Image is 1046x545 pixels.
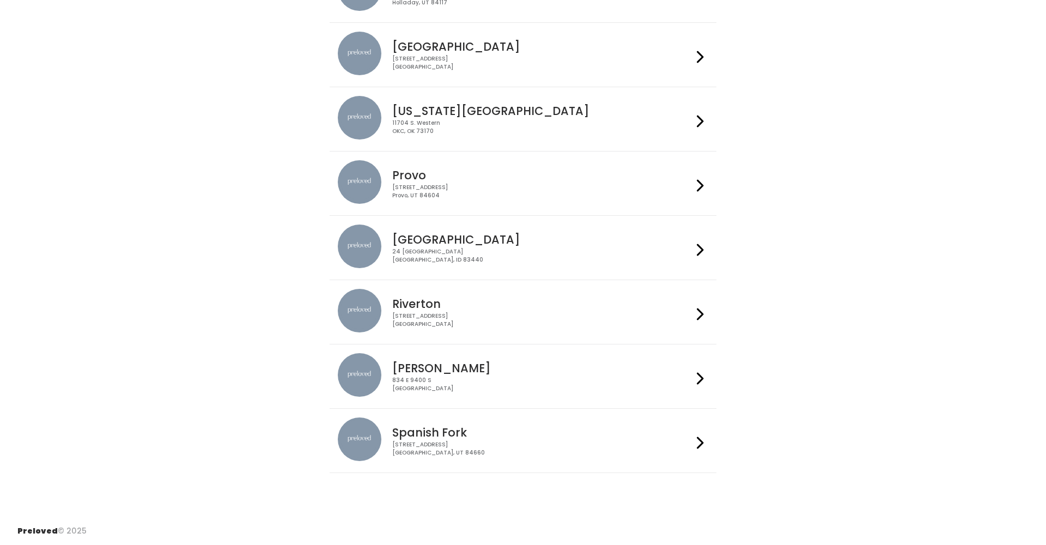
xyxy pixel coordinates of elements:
div: © 2025 [17,517,87,537]
h4: [PERSON_NAME] [392,362,692,374]
div: [STREET_ADDRESS] [GEOGRAPHIC_DATA] [392,55,692,71]
img: preloved location [338,225,381,268]
a: preloved location Spanish Fork [STREET_ADDRESS][GEOGRAPHIC_DATA], UT 84660 [338,417,708,464]
img: preloved location [338,96,381,140]
a: preloved location [US_STATE][GEOGRAPHIC_DATA] 11704 S. WesternOKC, OK 73170 [338,96,708,142]
a: preloved location [GEOGRAPHIC_DATA] [STREET_ADDRESS][GEOGRAPHIC_DATA] [338,32,708,78]
img: preloved location [338,32,381,75]
img: preloved location [338,289,381,332]
a: preloved location Riverton [STREET_ADDRESS][GEOGRAPHIC_DATA] [338,289,708,335]
img: preloved location [338,160,381,204]
a: preloved location [GEOGRAPHIC_DATA] 24 [GEOGRAPHIC_DATA][GEOGRAPHIC_DATA], ID 83440 [338,225,708,271]
h4: Provo [392,169,692,181]
div: 24 [GEOGRAPHIC_DATA] [GEOGRAPHIC_DATA], ID 83440 [392,248,692,264]
a: preloved location [PERSON_NAME] 834 E 9400 S[GEOGRAPHIC_DATA] [338,353,708,399]
h4: [US_STATE][GEOGRAPHIC_DATA] [392,105,692,117]
div: 11704 S. Western OKC, OK 73170 [392,119,692,135]
a: preloved location Provo [STREET_ADDRESS]Provo, UT 84604 [338,160,708,207]
span: Preloved [17,525,58,536]
img: preloved location [338,353,381,397]
img: preloved location [338,417,381,461]
div: 834 E 9400 S [GEOGRAPHIC_DATA] [392,377,692,392]
h4: [GEOGRAPHIC_DATA] [392,233,692,246]
div: [STREET_ADDRESS] [GEOGRAPHIC_DATA] [392,312,692,328]
div: [STREET_ADDRESS] Provo, UT 84604 [392,184,692,199]
div: [STREET_ADDRESS] [GEOGRAPHIC_DATA], UT 84660 [392,441,692,457]
h4: Riverton [392,298,692,310]
h4: Spanish Fork [392,426,692,439]
h4: [GEOGRAPHIC_DATA] [392,40,692,53]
